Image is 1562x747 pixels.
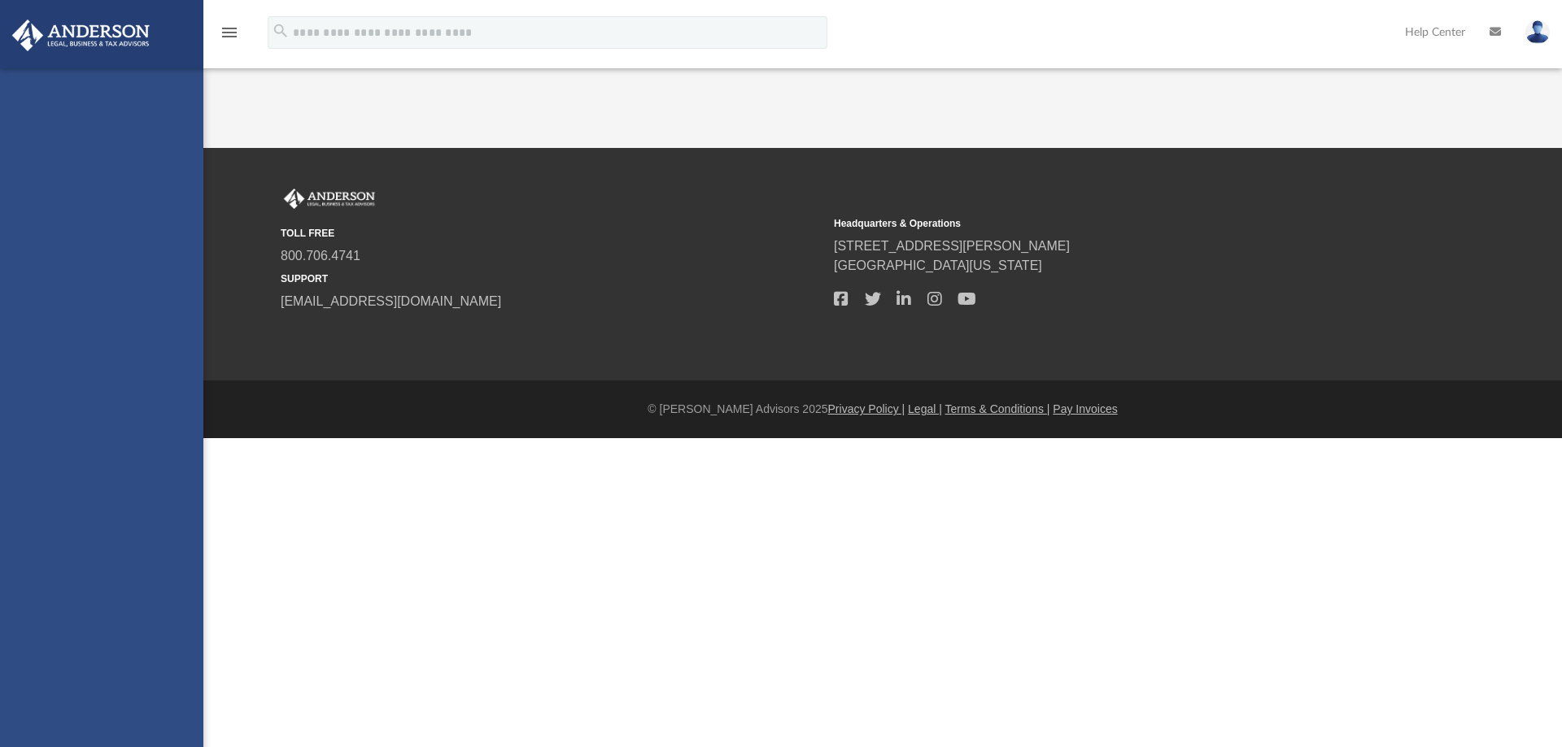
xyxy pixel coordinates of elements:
a: Pay Invoices [1053,402,1117,415]
small: TOLL FREE [281,226,822,241]
a: 800.706.4741 [281,249,360,263]
img: Anderson Advisors Platinum Portal [281,189,378,210]
a: [EMAIL_ADDRESS][DOMAIN_NAME] [281,294,501,308]
a: Legal | [908,402,942,415]
img: User Pic [1525,20,1550,44]
a: menu [220,31,239,42]
small: Headquarters & Operations [834,216,1376,231]
a: [STREET_ADDRESS][PERSON_NAME] [834,239,1070,253]
a: [GEOGRAPHIC_DATA][US_STATE] [834,258,1042,272]
div: © [PERSON_NAME] Advisors 2025 [203,401,1562,418]
i: menu [220,23,239,42]
img: Anderson Advisors Platinum Portal [7,20,155,51]
a: Privacy Policy | [828,402,905,415]
small: SUPPORT [281,271,822,286]
a: Terms & Conditions | [945,402,1050,415]
i: search [272,22,290,40]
